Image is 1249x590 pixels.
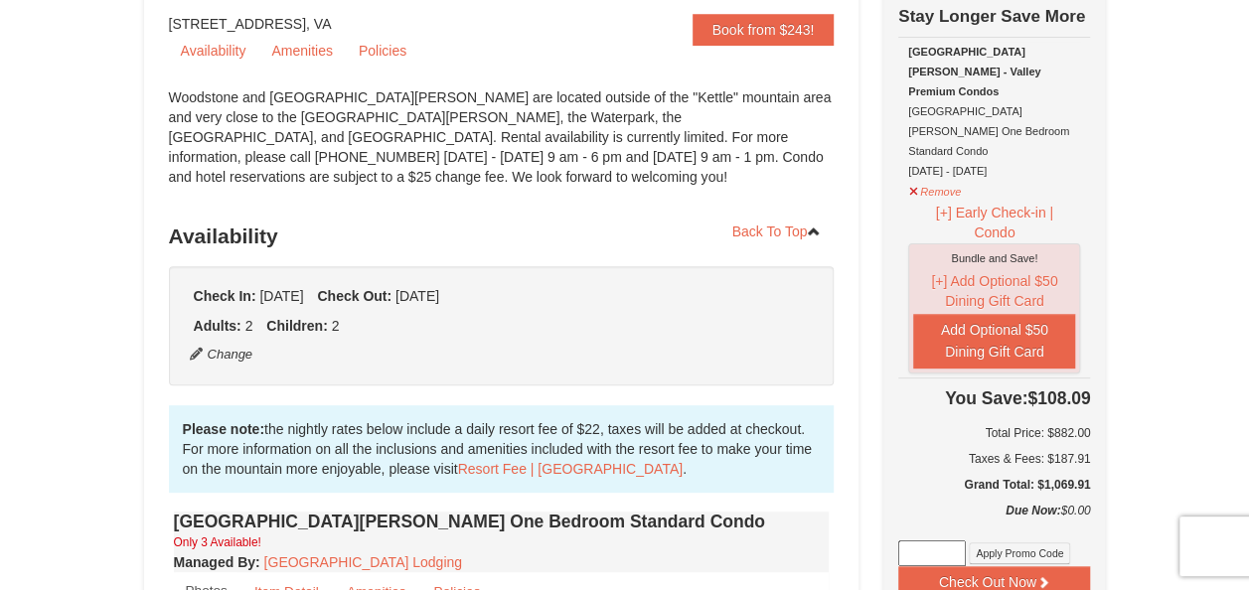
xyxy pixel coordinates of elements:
button: [+] Early Check-in | Condo [908,202,1080,243]
strong: Children: [266,318,327,334]
a: [GEOGRAPHIC_DATA] Lodging [264,554,462,570]
a: Back To Top [719,217,835,246]
div: $0.00 [898,501,1090,540]
div: the nightly rates below include a daily resort fee of $22, taxes will be added at checkout. For m... [169,405,835,493]
span: Managed By [174,554,255,570]
button: Add Optional $50 Dining Gift Card [913,314,1075,369]
h4: $108.09 [898,388,1090,408]
h6: Total Price: $882.00 [898,423,1090,443]
strong: Check Out: [317,288,391,304]
span: 2 [332,318,340,334]
small: Only 3 Available! [174,535,261,549]
h4: [GEOGRAPHIC_DATA][PERSON_NAME] One Bedroom Standard Condo [174,512,830,531]
strong: Stay Longer Save More [898,7,1085,26]
button: [+] Add Optional $50 Dining Gift Card [913,268,1075,314]
strong: Check In: [194,288,256,304]
button: Remove [908,177,962,202]
div: Bundle and Save! [913,248,1075,268]
h5: Grand Total: $1,069.91 [898,475,1090,495]
strong: [GEOGRAPHIC_DATA][PERSON_NAME] - Valley Premium Condos [908,46,1040,97]
strong: Please note: [183,421,264,437]
a: Resort Fee | [GEOGRAPHIC_DATA] [458,461,683,477]
div: Woodstone and [GEOGRAPHIC_DATA][PERSON_NAME] are located outside of the "Kettle" mountain area an... [169,87,835,207]
span: [DATE] [259,288,303,304]
span: 2 [245,318,253,334]
span: You Save: [945,388,1027,408]
a: Policies [347,36,418,66]
div: Taxes & Fees: $187.91 [898,449,1090,469]
a: Amenities [259,36,344,66]
span: [DATE] [395,288,439,304]
strong: : [174,554,260,570]
button: Change [189,344,254,366]
div: [GEOGRAPHIC_DATA][PERSON_NAME] One Bedroom Standard Condo [DATE] - [DATE] [908,42,1080,181]
a: Book from $243! [693,14,835,46]
h3: Availability [169,217,835,256]
a: Availability [169,36,258,66]
strong: Due Now: [1006,504,1060,517]
strong: Adults: [194,318,241,334]
button: Apply Promo Code [969,542,1070,564]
